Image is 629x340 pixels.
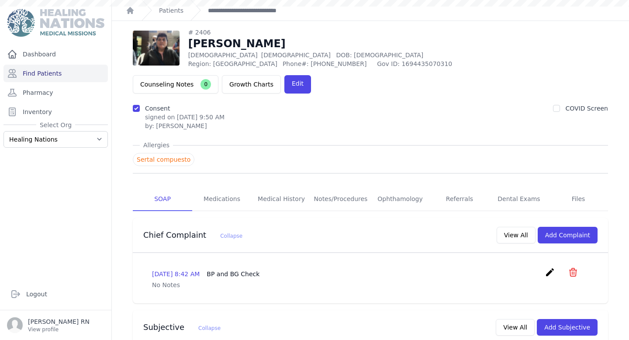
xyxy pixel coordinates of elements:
span: Region: [GEOGRAPHIC_DATA] [188,59,277,68]
a: Inventory [3,103,108,121]
span: Select Org [36,121,75,129]
a: Pharmacy [3,84,108,101]
p: No Notes [152,281,589,289]
h3: Chief Complaint [143,230,242,240]
a: [PERSON_NAME] RN View profile [7,317,104,333]
a: Medications [192,187,252,211]
a: SOAP [133,187,192,211]
nav: Tabs [133,187,608,211]
label: COVID Screen [565,105,608,112]
button: Add Subjective [537,319,598,336]
a: Edit [284,75,311,94]
span: [DEMOGRAPHIC_DATA] [261,52,331,59]
a: create [545,271,557,279]
span: Collapse [198,325,221,331]
a: Dental Exams [489,187,549,211]
label: Consent [145,105,170,112]
span: DOB: [DEMOGRAPHIC_DATA] [336,52,423,59]
a: Patients [159,6,183,15]
a: Find Patients [3,65,108,82]
span: 0 [200,79,211,90]
a: Ophthamology [370,187,430,211]
div: # 2406 [188,28,472,37]
i: create [545,267,555,278]
a: Growth Charts [222,75,281,94]
span: Sertal compuesto [133,153,194,166]
span: Allergies [140,141,173,149]
button: Add Complaint [538,227,598,243]
div: by: [PERSON_NAME] [145,121,225,130]
a: Referrals [430,187,489,211]
a: Medical History [252,187,311,211]
p: [DEMOGRAPHIC_DATA] [188,51,472,59]
button: View All [497,227,536,243]
span: BP and BG Check [207,271,259,278]
img: Medical Missions EMR [7,9,104,37]
p: [DATE] 8:42 AM [152,270,259,278]
p: signed on [DATE] 9:50 AM [145,113,225,121]
p: View profile [28,326,90,333]
a: Dashboard [3,45,108,63]
p: [PERSON_NAME] RN [28,317,90,326]
span: Gov ID: 1694435070310 [377,59,471,68]
a: Files [549,187,608,211]
span: Collapse [220,233,242,239]
button: Counseling Notes0 [133,75,218,94]
span: Phone#: [PHONE_NUMBER] [283,59,372,68]
h1: [PERSON_NAME] [188,37,472,51]
button: View All [496,319,535,336]
a: Notes/Procedures [311,187,370,211]
h3: Subjective [143,322,221,333]
img: H8Yk5ANa8rj9gAAACV0RVh0ZGF0ZTpjcmVhdGUAMjAyNC0wMS0wMlQxODoyNTozOSswMDowMGIhUmcAAAAldEVYdGRhdGU6bW... [133,31,180,66]
a: Logout [7,285,104,303]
